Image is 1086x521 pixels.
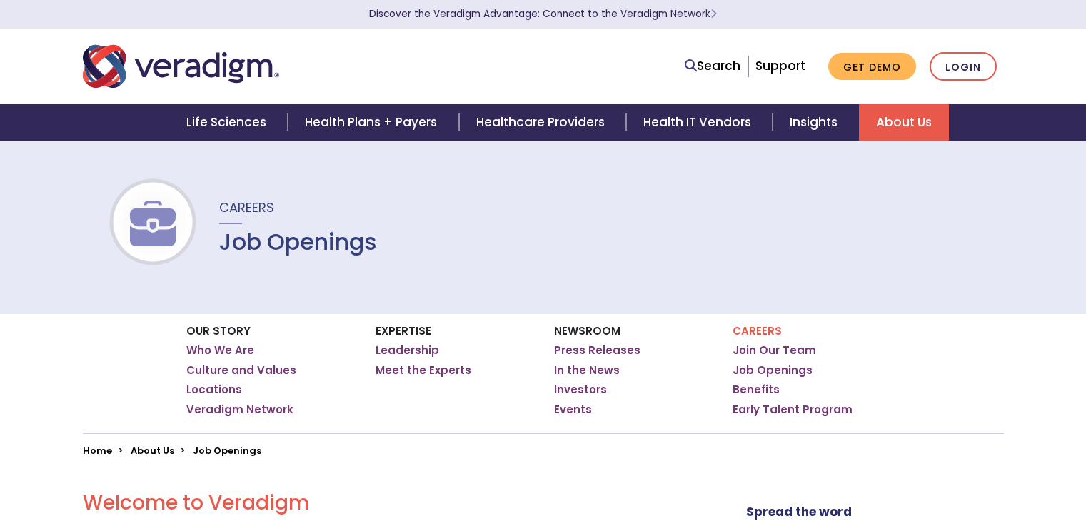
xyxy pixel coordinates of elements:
a: Health IT Vendors [626,104,773,141]
a: Events [554,403,592,417]
a: Insights [773,104,859,141]
a: Investors [554,383,607,397]
a: Early Talent Program [733,403,853,417]
a: Discover the Veradigm Advantage: Connect to the Veradigm NetworkLearn More [369,7,717,21]
strong: Spread the word [746,503,852,520]
a: Job Openings [733,363,813,378]
h1: Job Openings [219,228,377,256]
a: Life Sciences [169,104,288,141]
a: Veradigm Network [186,403,293,417]
a: Get Demo [828,53,916,81]
a: Leadership [376,343,439,358]
a: Benefits [733,383,780,397]
a: Culture and Values [186,363,296,378]
a: Support [755,57,805,74]
a: Health Plans + Payers [288,104,458,141]
a: Who We Are [186,343,254,358]
a: Login [930,52,997,81]
a: Press Releases [554,343,640,358]
a: Meet the Experts [376,363,471,378]
a: In the News [554,363,620,378]
a: About Us [859,104,949,141]
h2: Welcome to Veradigm [83,491,666,515]
a: Locations [186,383,242,397]
a: Search [685,56,740,76]
a: Healthcare Providers [459,104,626,141]
a: About Us [131,444,174,457]
span: Careers [219,198,274,216]
a: Home [83,444,112,457]
a: Join Our Team [733,343,816,358]
span: Learn More [710,7,717,21]
img: Veradigm logo [83,43,279,90]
